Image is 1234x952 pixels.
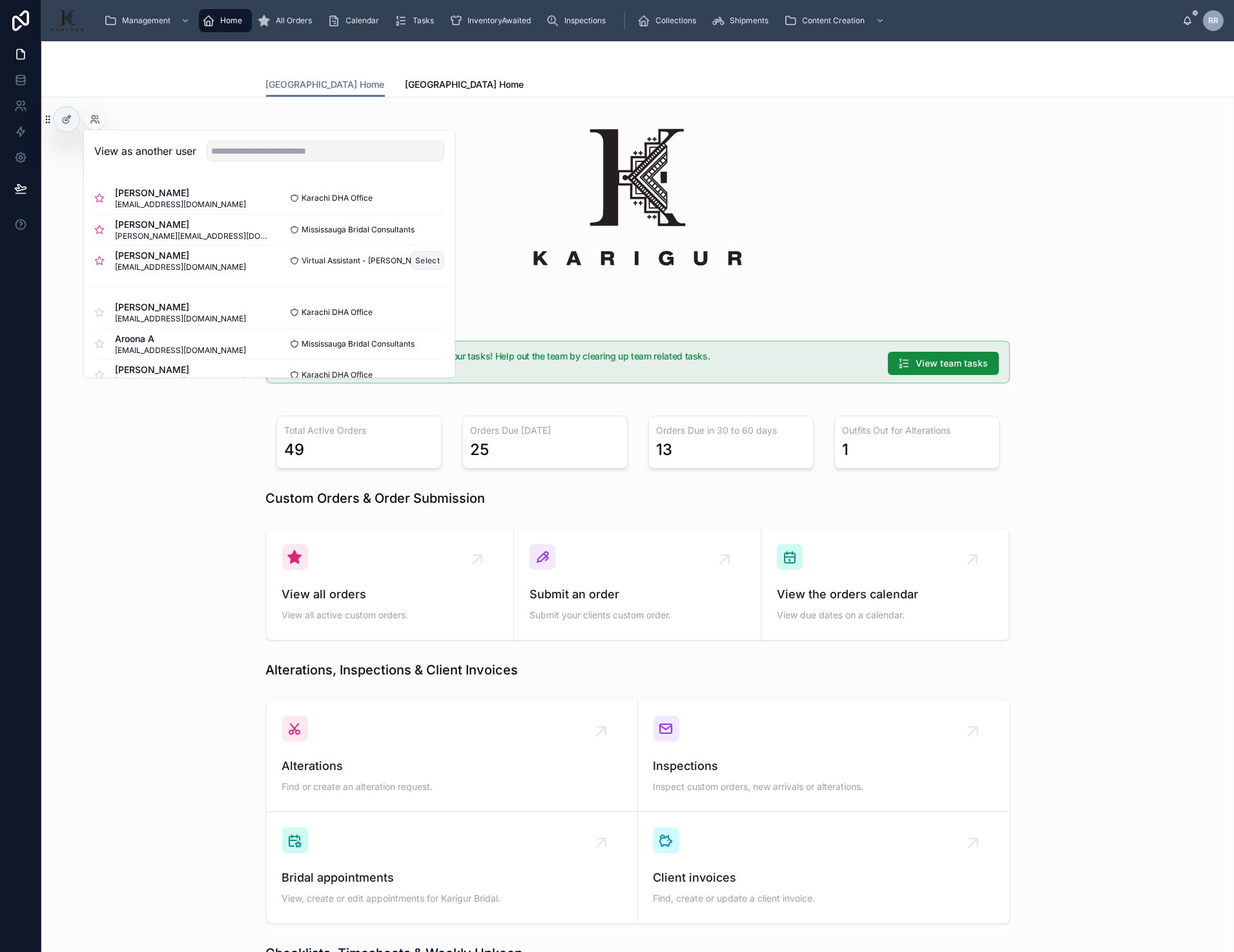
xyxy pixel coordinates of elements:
span: [GEOGRAPHIC_DATA] Home [266,78,385,91]
a: Home [199,9,252,32]
span: View all active custom orders. [282,609,498,622]
span: View the orders calendar [777,585,992,603]
a: Inspections [543,9,615,32]
span: Submit an order [530,585,745,603]
span: Shipments [730,15,769,26]
span: Find or create an alteration request. [282,780,622,793]
span: [EMAIL_ADDRESS][DOMAIN_NAME] [115,345,246,356]
span: View due dates on a calendar. [777,609,992,622]
h3: Total Active Orders [285,424,433,437]
span: View all orders [282,585,498,603]
span: All Orders [276,15,313,26]
a: Submit an orderSubmit your clients custom order. [514,529,761,640]
span: [PERSON_NAME] [115,218,269,231]
div: 1 [843,440,849,460]
span: [PERSON_NAME] [115,301,246,314]
span: Inspect custom orders, new arrivals or alterations. [653,780,994,793]
h3: Orders Due in 30 to 60 days [657,424,805,437]
a: InventoryAwaited [446,9,540,32]
span: Mississauga Bridal Consultants [302,225,415,235]
a: Collections [634,9,706,32]
div: 13 [657,440,673,460]
span: [EMAIL_ADDRESS][DOMAIN_NAME] [115,199,246,210]
span: Inspections [653,757,994,775]
div: 49 [285,440,305,460]
a: Calendar [324,9,389,32]
a: [GEOGRAPHIC_DATA] Home [266,73,385,97]
span: [PERSON_NAME] [115,187,246,199]
span: Mississauga Bridal Consultants [302,339,415,349]
img: App logo [52,10,83,31]
span: Find, create or update a client invoice. [653,892,994,905]
span: Tasks [413,15,435,26]
span: Management [122,15,170,26]
a: Management [100,9,196,32]
span: [PERSON_NAME][EMAIL_ADDRESS][DOMAIN_NAME] [115,231,269,241]
span: Bridal appointments [282,869,622,887]
span: InventoryAwaited [468,15,531,26]
span: [EMAIL_ADDRESS][DOMAIN_NAME] [115,314,246,324]
span: Collections [656,15,697,26]
span: Alterations [282,757,622,775]
span: Virtual Assistant - [PERSON_NAME] [302,256,431,266]
span: Karachi DHA Office [302,307,373,318]
span: [EMAIL_ADDRESS][DOMAIN_NAME] [115,262,246,272]
a: Shipments [708,9,778,32]
a: View the orders calendarView due dates on a calendar. [761,529,1009,640]
h1: Alterations, Inspections & Client Invoices [266,661,519,679]
span: RR [1208,15,1219,26]
span: Karachi DHA Office [302,193,373,203]
span: Calendar [346,15,380,26]
span: View team tasks [916,357,989,370]
span: Submit your clients custom order. [530,609,745,622]
a: Tasks [391,9,444,32]
span: View, create or edit appointments for Karigur Bridal. [282,892,622,905]
a: [GEOGRAPHIC_DATA] Home [406,73,524,99]
button: View team tasks [888,352,999,375]
button: Select [411,251,444,270]
a: All Orders [254,9,322,32]
span: [PERSON_NAME] [115,249,246,262]
span: [PERSON_NAME] [115,363,246,376]
span: Content Creation [803,15,865,26]
div: scrollable content [94,6,1182,35]
div: 25 [471,440,489,460]
a: Client invoicesFind, create or update a client invoice. [638,812,1009,923]
a: AlterationsFind or create an alteration request. [267,700,638,812]
span: Aroona A [115,332,246,345]
a: Bridal appointmentsView, create or edit appointments for Karigur Bridal. [267,812,638,923]
span: Inspections [565,15,606,26]
h1: Custom Orders & Order Submission [266,489,486,507]
span: [GEOGRAPHIC_DATA] Home [406,78,524,91]
h5: Congrats Raza, you've completed all your tasks! Help out the team by clearing up team related tasks. [295,352,878,361]
a: View all ordersView all active custom orders. [267,529,514,640]
span: Home [221,15,243,26]
span: Karachi DHA Office [302,370,373,380]
span: Client invoices [653,869,994,887]
h3: Outfits Out for Alterations [843,424,991,437]
span: [EMAIL_ADDRESS][DOMAIN_NAME] [115,376,246,387]
a: InspectionsInspect custom orders, new arrivals or alterations. [638,700,1009,812]
a: Content Creation [781,9,891,32]
h2: View as another user [94,143,196,159]
h3: Orders Due [DATE] [471,424,619,437]
img: 14363-K-logo.png [533,128,742,266]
